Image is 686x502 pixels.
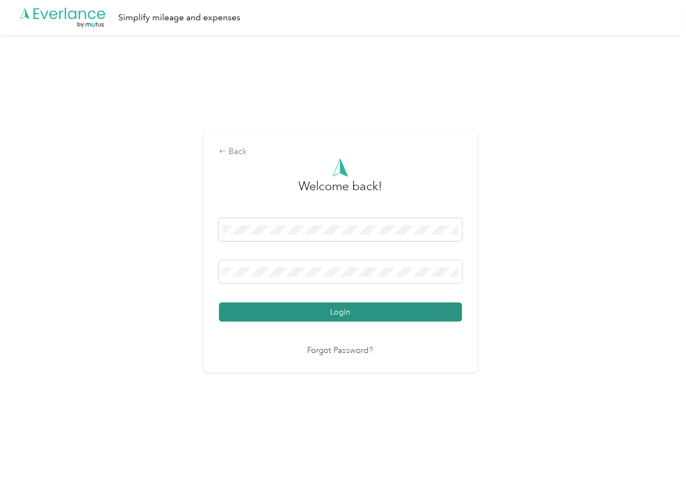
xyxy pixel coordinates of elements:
iframe: Everlance-gr Chat Button Frame [625,441,686,502]
button: Login [219,303,462,322]
h3: greeting [298,177,382,207]
a: Forgot Password? [308,345,373,357]
div: Simplify mileage and expenses [118,11,240,25]
div: Back [219,145,462,158]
